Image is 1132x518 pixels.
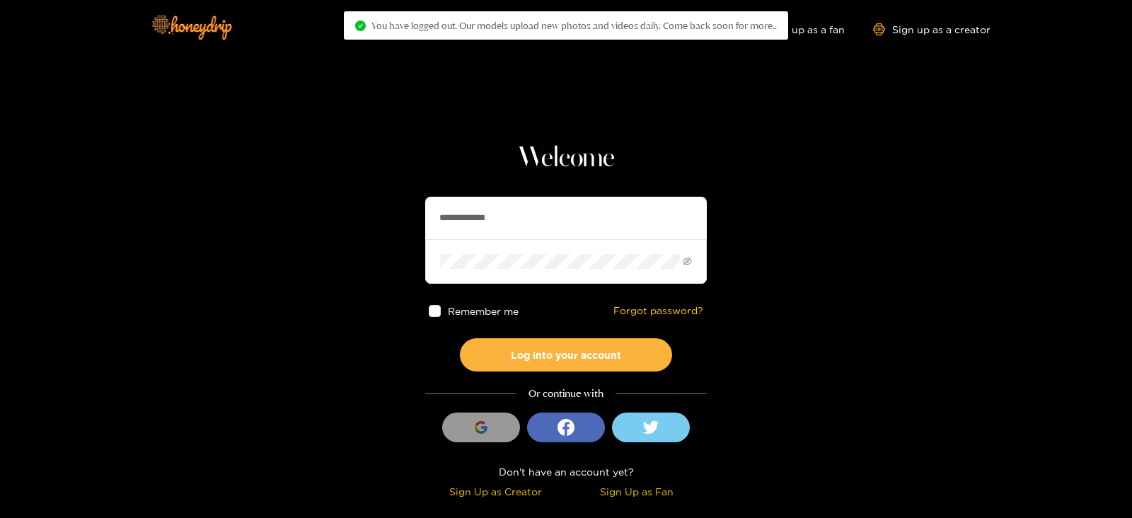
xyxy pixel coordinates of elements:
div: Sign Up as Fan [570,483,703,500]
div: Don't have an account yet? [425,464,707,480]
a: Forgot password? [613,305,703,317]
div: Sign Up as Creator [429,483,562,500]
span: eye-invisible [683,257,692,266]
span: Remember me [448,306,519,316]
div: Or continue with [425,386,707,402]
button: Log into your account [460,338,672,372]
span: check-circle [355,21,366,31]
a: Sign up as a fan [748,23,845,35]
a: Sign up as a creator [873,23,990,35]
h1: Welcome [425,142,707,175]
span: You have logged out. Our models upload new photos and videos daily. Come back soon for more.. [371,20,777,31]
